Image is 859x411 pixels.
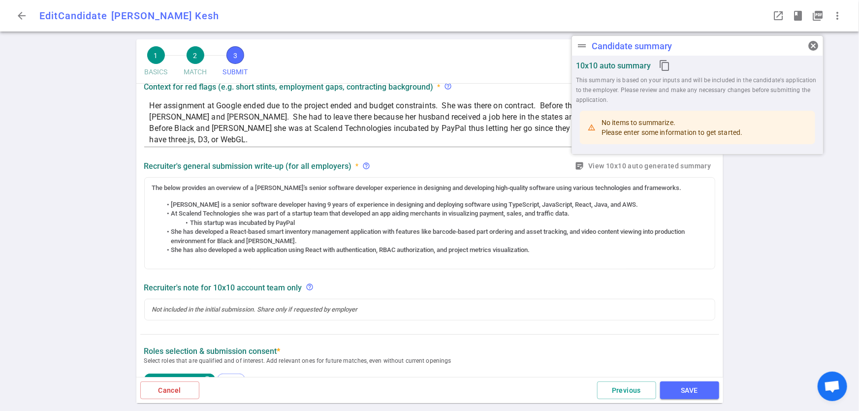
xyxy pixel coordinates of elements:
span: SUBMIT [223,64,248,80]
div: The below provides an overview of a [PERSON_NAME]'s senior software developer experience in desig... [152,184,707,192]
li: She has developed a React-based smart inventory management application with features like barcode... [161,227,707,246]
span: Frontend Engineer [146,376,205,383]
li: [PERSON_NAME] is a senior software developer having 9 years of experience in designing and deploy... [161,200,707,209]
span: 3 [226,46,244,64]
span: 2 [187,46,204,64]
span: 1 [147,46,165,64]
span: help_outline [445,82,452,90]
div: Employers often ask about job changes and motivation to understand work history and career goals,... [445,82,456,92]
span: Select roles that are qualified and of interest. Add relevant ones for future matches, even witho... [144,356,715,366]
button: 3SUBMIT [219,43,252,83]
span: [PERSON_NAME] Kesh [111,10,219,22]
span: MATCH [184,64,207,80]
button: 1BASICS [140,43,172,83]
button: Open LinkedIn as a popup [768,6,788,26]
button: sticky_note_2View 10x10 auto generated summary [573,157,715,175]
li: At Scalend Technologies she was part of a startup team that developed an app aiding merchants in ... [161,209,707,218]
span: more_vert [831,10,843,22]
span: arrow_back [16,10,28,22]
span: help_outline [306,283,314,291]
button: SAVE [660,381,719,400]
button: Open resume highlights in a popup [788,6,808,26]
strong: Context for red flags (e.g. short stints, employment gaps, contracting background) [144,82,434,92]
div: Not included in the initial submission. Share only if requested by employer [306,283,318,292]
li: This startup was incubated by PayPal [161,219,707,227]
strong: Recruiter's general submission write-up (for all employers) [144,161,352,171]
li: She has also developed a web application using React with authentication, RBAC authorization, and... [161,246,707,254]
button: Go back [12,6,32,26]
textarea: Her assignment at Google ended due to the project ended and budget constraints. She was there on ... [150,100,710,145]
strong: Recruiter's note for 10x10 account team only [144,283,302,292]
span: launch [772,10,784,22]
label: Roles Selection & Submission Consent [144,347,281,356]
span: BASICS [144,64,168,80]
button: Previous [597,381,656,400]
span: book [792,10,804,22]
button: 2MATCH [180,43,211,83]
span: help_outline [363,162,371,170]
button: Cancel [140,381,199,400]
div: Open chat [818,372,847,401]
span: + Add [220,376,243,383]
span: Edit Candidate [39,10,107,22]
button: Open PDF in a popup [808,6,827,26]
i: picture_as_pdf [812,10,824,22]
i: sticky_note_2 [574,161,584,171]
